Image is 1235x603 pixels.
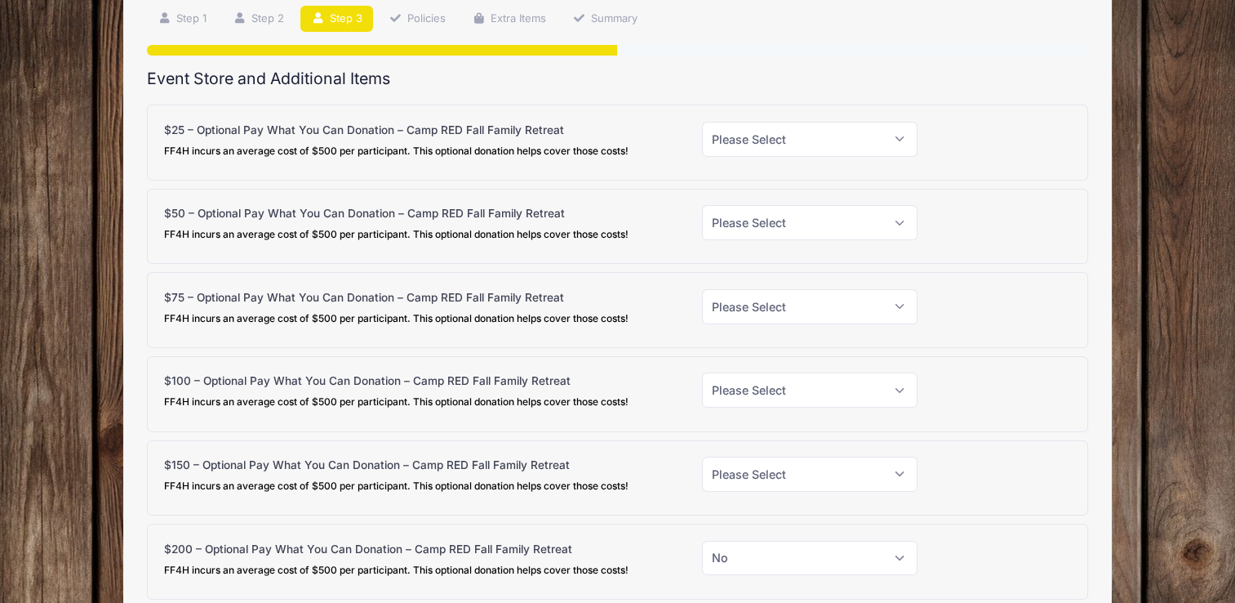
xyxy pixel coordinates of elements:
div: FF4H incurs an average cost of $500 per participant. This optional donation helps cover those costs! [164,144,629,159]
div: FF4H incurs an average cost of $500 per participant. This optional donation helps cover those costs! [164,395,629,409]
div: FF4H incurs an average cost of $500 per participant. This optional donation helps cover those costs! [164,311,629,326]
label: $25 – Optional Pay What You Can Donation – Camp RED Fall Family Retreat [164,122,629,159]
h2: Event Store and Additional Items [147,69,1087,88]
label: $100 – Optional Pay What You Can Donation – Camp RED Fall Family Retreat [164,373,629,409]
div: FF4H incurs an average cost of $500 per participant. This optional donation helps cover those costs! [164,227,629,242]
label: $75 – Optional Pay What You Can Donation – Camp RED Fall Family Retreat [164,289,629,326]
label: $50 – Optional Pay What You Can Donation – Camp RED Fall Family Retreat [164,205,629,242]
label: $200 – Optional Pay What You Can Donation – Camp RED Fall Family Retreat [164,541,629,578]
a: Step 3 [300,6,373,33]
a: Policies [378,6,456,33]
div: FF4H incurs an average cost of $500 per participant. This optional donation helps cover those costs! [164,479,629,494]
div: FF4H incurs an average cost of $500 per participant. This optional donation helps cover those costs! [164,563,629,578]
label: $150 – Optional Pay What You Can Donation – Camp RED Fall Family Retreat [164,457,629,494]
a: Step 1 [147,6,217,33]
a: Summary [562,6,649,33]
a: Extra Items [461,6,557,33]
a: Step 2 [223,6,295,33]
